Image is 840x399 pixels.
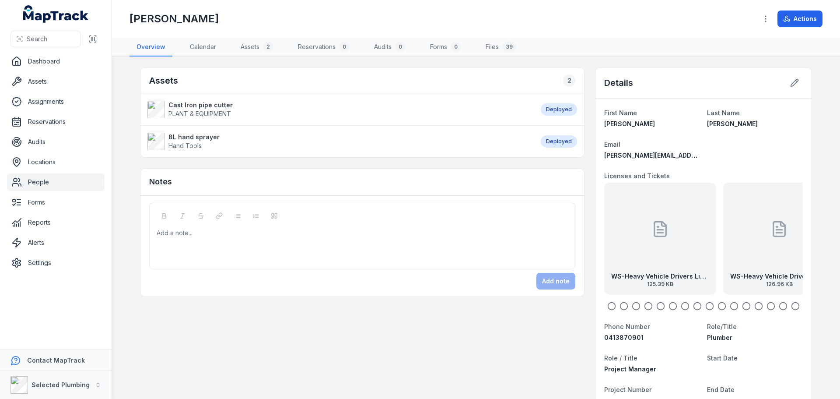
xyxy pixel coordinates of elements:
[604,120,655,127] span: [PERSON_NAME]
[611,281,709,288] span: 125.39 KB
[604,354,637,362] span: Role / Title
[604,172,670,180] span: Licenses and Tickets
[423,38,468,56] a: Forms0
[730,272,828,281] strong: WS-Heavy Vehicle Drivers License back exp [DATE]
[7,194,105,211] a: Forms
[391,378,460,385] span: Person details updated!
[31,381,90,388] strong: Selected Plumbing
[541,103,577,116] div: Deployed
[707,109,740,117] span: Last Name
[7,214,105,231] a: Reports
[183,38,223,56] a: Calendar
[168,101,233,109] strong: Cast Iron pipe cutter
[27,357,85,364] strong: Contact MapTrack
[604,365,656,373] span: Project Manager
[777,11,822,27] button: Actions
[149,176,172,188] h3: Notes
[604,152,760,159] span: [PERSON_NAME][EMAIL_ADDRESS][DOMAIN_NAME]
[10,31,81,47] button: Search
[707,334,732,341] span: Plumber
[7,173,105,191] a: People
[604,334,644,341] span: 0413870901
[23,5,89,23] a: MapTrack
[604,323,650,330] span: Phone Number
[129,12,219,26] h1: [PERSON_NAME]
[541,135,577,148] div: Deployed
[129,38,172,56] a: Overview
[339,42,350,52] div: 0
[147,133,532,150] a: 8L hand sprayerHand Tools
[707,386,735,393] span: End Date
[730,281,828,288] span: 126.96 KB
[451,42,461,52] div: 0
[479,38,523,56] a: Files39
[147,101,532,118] a: Cast Iron pipe cutterPLANT & EQUIPMENT
[604,77,633,89] h2: Details
[604,141,620,148] span: Email
[707,120,758,127] span: [PERSON_NAME]
[707,323,737,330] span: Role/Title
[611,272,709,281] strong: WS-Heavy Vehicle Drivers Liense front exp [DATE]
[604,109,637,117] span: First Name
[7,93,105,110] a: Assignments
[7,113,105,131] a: Reservations
[7,254,105,272] a: Settings
[291,38,357,56] a: Reservations0
[7,53,105,70] a: Dashboard
[7,73,105,90] a: Assets
[168,142,202,149] span: Hand Tools
[367,38,413,56] a: Audits0
[7,153,105,171] a: Locations
[7,234,105,251] a: Alerts
[502,42,516,52] div: 39
[27,35,47,43] span: Search
[604,386,651,393] span: Project Number
[7,133,105,151] a: Audits
[149,74,178,87] h2: Assets
[707,354,738,362] span: Start Date
[395,42,406,52] div: 0
[263,42,273,52] div: 2
[168,110,231,117] span: PLANT & EQUIPMENT
[234,38,280,56] a: Assets2
[168,133,220,141] strong: 8L hand sprayer
[563,74,575,87] div: 2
